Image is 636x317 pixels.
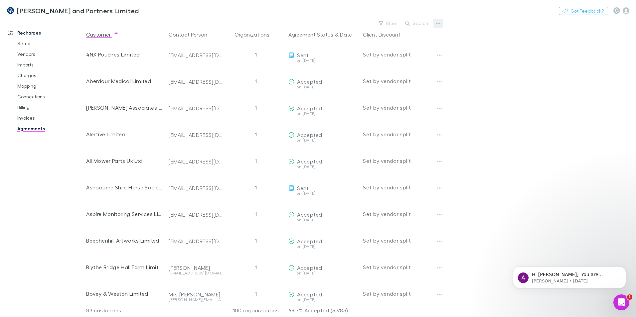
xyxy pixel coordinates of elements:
[1,28,90,38] a: Recharges
[86,174,163,201] div: Ashbourne Shire Horse Society
[288,112,358,116] div: on [DATE]
[169,185,223,191] div: [EMAIL_ADDRESS][DOMAIN_NAME]
[613,294,629,310] iframe: Intercom live chat
[503,253,636,299] iframe: Intercom notifications message
[11,91,90,102] a: Connections
[169,298,223,302] div: [PERSON_NAME][EMAIL_ADDRESS][DOMAIN_NAME]
[297,291,322,297] span: Accepted
[297,185,309,191] span: Sent
[169,264,223,271] div: [PERSON_NAME]
[288,28,358,41] div: &
[86,28,119,41] button: Customer
[363,148,440,174] div: Set by vendor split
[235,28,277,41] button: Organizations
[288,85,358,89] div: on [DATE]
[226,174,286,201] div: 1
[297,264,322,271] span: Accepted
[86,94,163,121] div: [PERSON_NAME] Associates Limited
[11,113,90,123] a: Invoices
[226,227,286,254] div: 1
[288,304,358,317] p: 68.7% Accepted (57/83)
[297,211,322,218] span: Accepted
[297,52,309,58] span: Sent
[86,68,163,94] div: Aberdour Medical Limited
[169,291,223,298] div: Mrs [PERSON_NAME]
[169,158,223,165] div: [EMAIL_ADDRESS][DOMAIN_NAME]
[169,271,223,275] div: [EMAIL_ADDRESS][DOMAIN_NAME]
[226,280,286,307] div: 1
[288,298,358,302] div: on [DATE]
[169,78,223,85] div: [EMAIL_ADDRESS][DOMAIN_NAME]
[288,165,358,169] div: on [DATE]
[169,238,223,245] div: [EMAIL_ADDRESS][DOMAIN_NAME]
[11,123,90,134] a: Agreements
[363,94,440,121] div: Set by vendor split
[363,280,440,307] div: Set by vendor split
[297,78,322,85] span: Accepted
[11,81,90,91] a: Mapping
[402,19,432,27] button: Search
[11,102,90,113] a: Billing
[288,191,358,195] div: on [DATE]
[86,148,163,174] div: All Mower Parts Uk Ltd
[169,52,223,58] div: [EMAIL_ADDRESS][DOMAIN_NAME]
[297,132,322,138] span: Accepted
[11,70,90,81] a: Charges
[226,148,286,174] div: 1
[226,121,286,148] div: 1
[288,138,358,142] div: on [DATE]
[86,121,163,148] div: Alertive Limited
[363,174,440,201] div: Set by vendor split
[363,28,408,41] button: Client Discount
[627,294,632,300] span: 1
[86,227,163,254] div: Beechenhill Artworks Limited
[363,68,440,94] div: Set by vendor split
[375,19,400,27] button: Filter
[226,94,286,121] div: 1
[226,41,286,68] div: 1
[363,41,440,68] div: Set by vendor split
[288,218,358,222] div: on [DATE]
[340,28,352,41] button: Date
[7,7,14,15] img: Coates and Partners Limited's Logo
[226,304,286,317] div: 100 organizations
[297,158,322,164] span: Accepted
[169,211,223,218] div: [EMAIL_ADDRESS][DOMAIN_NAME]
[86,41,163,68] div: 4NX Pouches Limited
[226,254,286,280] div: 1
[17,7,139,15] h3: [PERSON_NAME] and Partners Limited
[226,68,286,94] div: 1
[363,121,440,148] div: Set by vendor split
[559,7,608,15] button: Got Feedback?
[11,38,90,49] a: Setup
[288,271,358,275] div: on [DATE]
[86,280,163,307] div: Bovey & Weston Limited
[297,238,322,244] span: Accepted
[11,59,90,70] a: Imports
[288,58,358,62] div: on [DATE]
[169,105,223,112] div: [EMAIL_ADDRESS][DOMAIN_NAME]
[297,105,322,111] span: Accepted
[11,49,90,59] a: Vendors
[363,254,440,280] div: Set by vendor split
[86,254,163,280] div: Blythe Bridge Hall Farm Limited
[363,201,440,227] div: Set by vendor split
[363,227,440,254] div: Set by vendor split
[86,304,166,317] div: 83 customers
[288,245,358,249] div: on [DATE]
[169,132,223,138] div: [EMAIL_ADDRESS][DOMAIN_NAME]
[169,28,215,41] button: Contact Person
[3,3,143,19] a: [PERSON_NAME] and Partners Limited
[86,201,163,227] div: Aspire Monitoring Services Limited
[226,201,286,227] div: 1
[288,28,333,41] button: Agreement Status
